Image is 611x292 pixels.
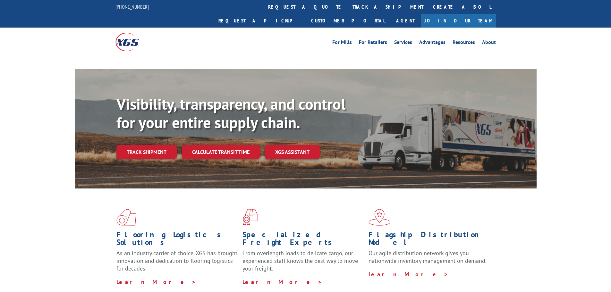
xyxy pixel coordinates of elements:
[359,40,387,47] a: For Retailers
[116,209,136,226] img: xgs-icon-total-supply-chain-intelligence-red
[306,14,390,28] a: Customer Portal
[453,40,475,47] a: Resources
[390,14,421,28] a: Agent
[369,249,487,264] span: Our agile distribution network gives you nationwide inventory management on demand.
[369,271,448,278] a: Learn More >
[116,94,345,132] b: Visibility, transparency, and control for your entire supply chain.
[419,40,446,47] a: Advantages
[116,231,238,249] h1: Flooring Logistics Solutions
[394,40,412,47] a: Services
[116,249,237,272] span: As an industry carrier of choice, XGS has brought innovation and dedication to flooring logistics...
[265,145,320,159] a: XGS ASSISTANT
[369,231,490,249] h1: Flagship Distribution Model
[369,209,391,226] img: xgs-icon-flagship-distribution-model-red
[482,40,496,47] a: About
[421,14,496,28] a: Join Our Team
[242,231,364,249] h1: Specialized Freight Experts
[214,14,306,28] a: Request a pickup
[115,4,149,10] a: [PHONE_NUMBER]
[182,145,260,159] a: Calculate transit time
[242,209,258,226] img: xgs-icon-focused-on-flooring-red
[242,278,322,286] a: Learn More >
[332,40,352,47] a: For Mills
[116,145,177,159] a: Track shipment
[116,278,196,286] a: Learn More >
[242,249,364,278] p: From overlength loads to delicate cargo, our experienced staff knows the best way to move your fr...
